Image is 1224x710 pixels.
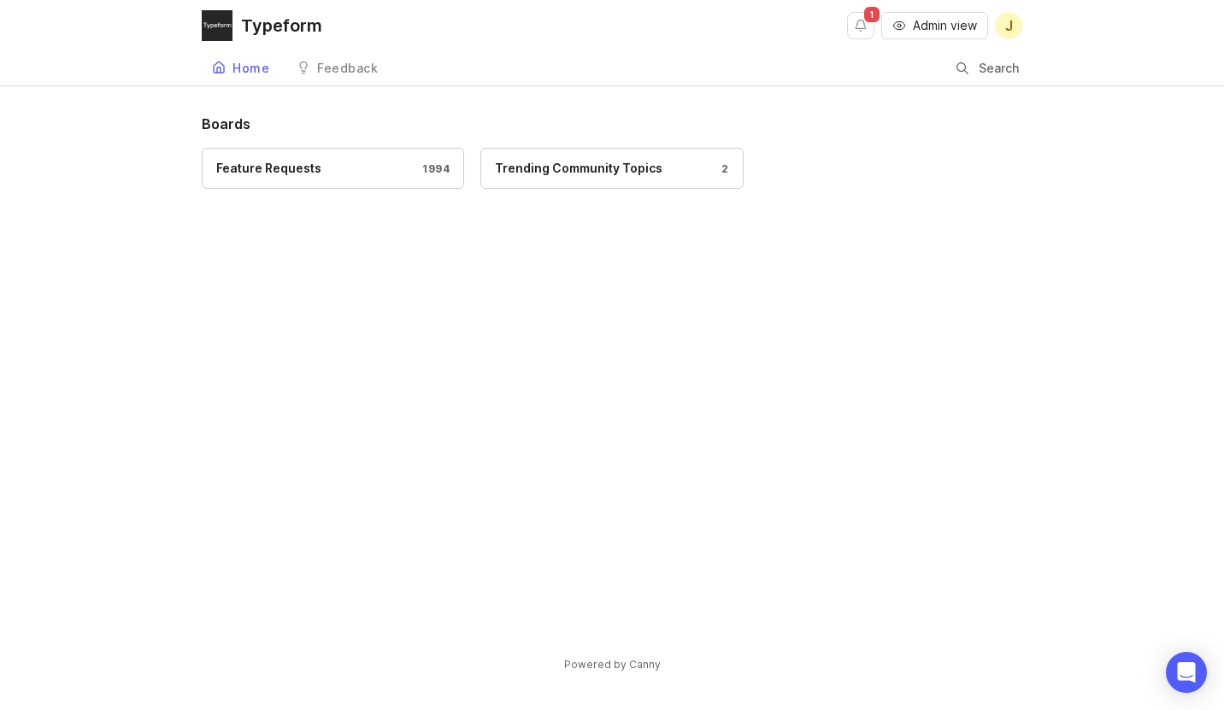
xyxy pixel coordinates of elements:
[241,17,322,34] div: Typeform
[232,62,269,74] div: Home
[1166,652,1207,693] div: Open Intercom Messenger
[286,51,388,86] a: Feedback
[317,62,378,74] div: Feedback
[480,148,743,189] a: Trending Community Topics2
[216,159,321,178] div: Feature Requests
[495,159,662,178] div: Trending Community Topics
[202,10,232,41] img: Typeform logo
[713,161,729,176] div: 2
[881,12,988,39] button: Admin view
[864,7,880,22] span: 1
[202,114,1022,134] h1: Boards
[414,161,450,176] div: 1994
[562,654,663,674] a: Powered by Canny
[1005,15,1013,36] span: J
[202,51,280,86] a: Home
[913,17,977,34] span: Admin view
[995,12,1022,39] button: J
[847,12,874,39] button: Notifications
[202,148,464,189] a: Feature Requests1994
